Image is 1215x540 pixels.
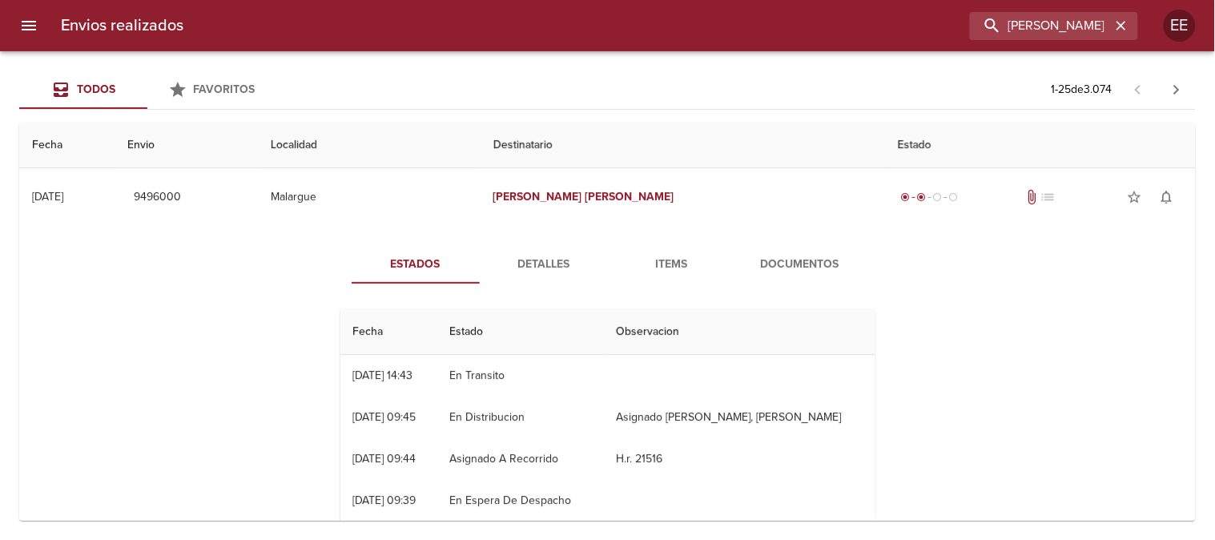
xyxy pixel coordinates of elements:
[353,410,416,424] div: [DATE] 09:45
[32,190,63,204] div: [DATE]
[585,190,674,204] em: [PERSON_NAME]
[898,189,962,205] div: Despachado
[115,123,258,168] th: Envio
[1151,181,1183,213] button: Activar notificaciones
[437,397,603,438] td: En Distribucion
[352,245,864,284] div: Tabs detalle de guia
[19,123,115,168] th: Fecha
[194,83,255,96] span: Favoritos
[1159,189,1175,205] span: notifications_none
[258,168,481,226] td: Malargue
[1024,189,1040,205] span: Tiene documentos adjuntos
[917,192,927,202] span: radio_button_checked
[1119,181,1151,213] button: Agregar a favoritos
[437,309,603,355] th: Estado
[353,452,416,465] div: [DATE] 09:44
[258,123,481,168] th: Localidad
[1119,81,1157,97] span: Pagina anterior
[134,187,181,208] span: 9496000
[77,83,115,96] span: Todos
[437,480,603,522] td: En Espera De Despacho
[19,71,276,109] div: Tabs Envios
[1052,82,1112,98] p: 1 - 25 de 3.074
[361,255,470,275] span: Estados
[603,309,875,355] th: Observacion
[933,192,943,202] span: radio_button_unchecked
[1127,189,1143,205] span: star_border
[493,190,582,204] em: [PERSON_NAME]
[1040,189,1056,205] span: No tiene pedido asociado
[127,183,187,212] button: 9496000
[481,123,885,168] th: Destinatario
[437,355,603,397] td: En Transito
[618,255,726,275] span: Items
[489,255,598,275] span: Detalles
[340,309,437,355] th: Fecha
[437,438,603,480] td: Asignado A Recorrido
[901,192,911,202] span: radio_button_checked
[970,12,1111,40] input: buscar
[10,6,48,45] button: menu
[603,397,875,438] td: Asignado [PERSON_NAME], [PERSON_NAME]
[353,369,413,382] div: [DATE] 14:43
[746,255,855,275] span: Documentos
[1164,10,1196,42] div: Abrir información de usuario
[949,192,959,202] span: radio_button_unchecked
[1164,10,1196,42] div: EE
[603,438,875,480] td: H.r. 21516
[61,13,183,38] h6: Envios realizados
[1157,71,1196,109] span: Pagina siguiente
[353,494,416,507] div: [DATE] 09:39
[885,123,1196,168] th: Estado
